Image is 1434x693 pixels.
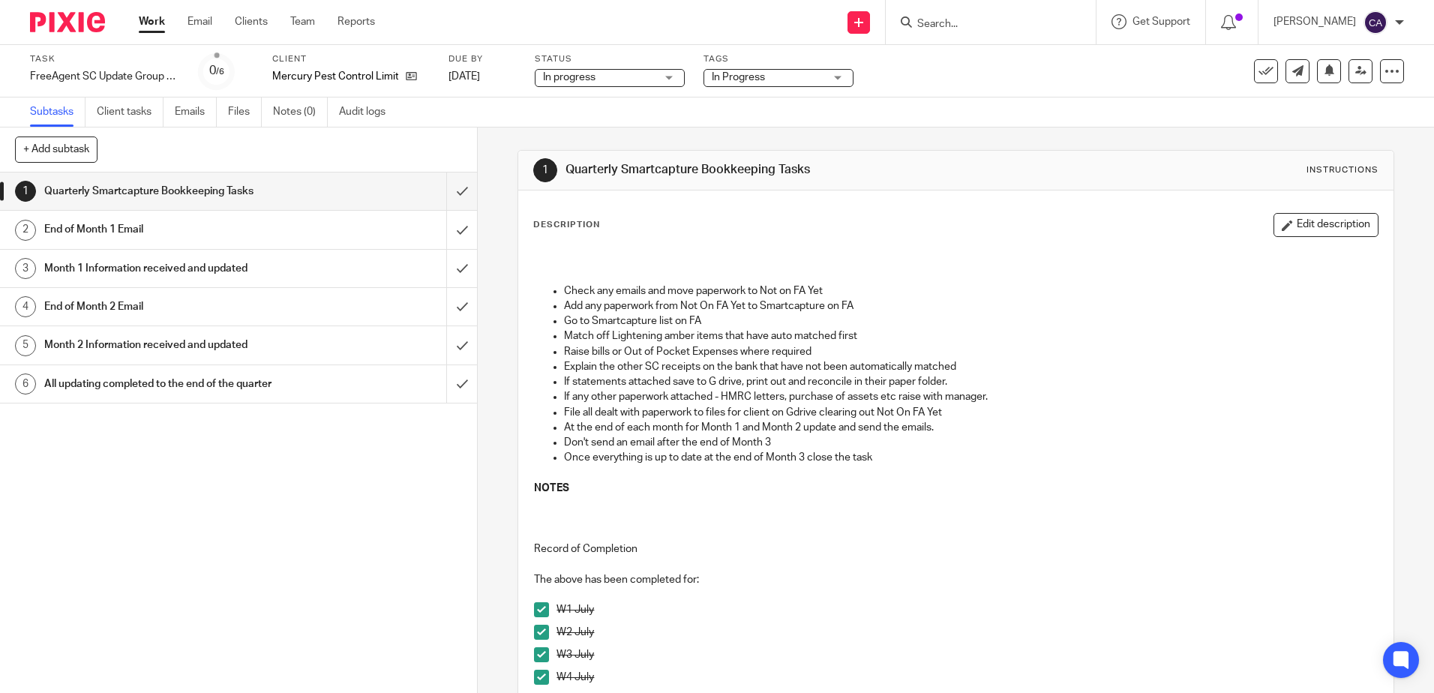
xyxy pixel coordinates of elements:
p: Raise bills or Out of Pocket Expenses where required [564,344,1377,359]
label: Tags [703,53,853,65]
img: svg%3E [1363,10,1387,34]
p: Mercury Pest Control Limited [272,69,398,84]
p: W2 July [556,625,1377,640]
img: Pixie [30,12,105,32]
div: 1 [533,158,557,182]
h1: End of Month 1 Email [44,218,302,241]
span: In progress [543,72,595,82]
div: 5 [15,335,36,356]
a: Audit logs [339,97,397,127]
button: Edit description [1273,213,1378,237]
a: Subtasks [30,97,85,127]
div: 0 [209,62,224,79]
div: 3 [15,258,36,279]
span: In Progress [712,72,765,82]
p: W1 July [556,602,1377,617]
p: Check any emails and move paperwork to Not on FA Yet [564,283,1377,298]
a: Notes (0) [273,97,328,127]
p: [PERSON_NAME] [1273,14,1356,29]
div: 4 [15,296,36,317]
a: Emails [175,97,217,127]
p: Record of Completion [534,541,1377,556]
p: If statements attached save to G drive, print out and reconcile in their paper folder. [564,374,1377,389]
a: Client tasks [97,97,163,127]
div: FreeAgent SC Update Group 3 - June - Aug, 2025 [30,69,180,84]
p: Description [533,219,600,231]
h1: All updating completed to the end of the quarter [44,373,302,395]
p: Once everything is up to date at the end of Month 3 close the task [564,450,1377,465]
p: The above has been completed for: [534,572,1377,587]
span: [DATE] [448,71,480,82]
h1: Month 1 Information received and updated [44,257,302,280]
div: 6 [15,373,36,394]
small: /6 [216,67,224,76]
a: Files [228,97,262,127]
div: 2 [15,220,36,241]
input: Search [916,18,1051,31]
p: Go to Smartcapture list on FA [564,313,1377,328]
p: Explain the other SC receipts on the bank that have not been automatically matched [564,359,1377,374]
div: 1 [15,181,36,202]
div: FreeAgent SC Update Group 3 - [DATE] - [DATE] [30,69,180,84]
h1: Quarterly Smartcapture Bookkeeping Tasks [565,162,988,178]
p: Match off Lightening amber items that have auto matched first [564,328,1377,343]
p: W3 July [556,647,1377,662]
label: Client [272,53,430,65]
h1: Quarterly Smartcapture Bookkeeping Tasks [44,180,302,202]
div: Instructions [1306,164,1378,176]
h1: End of Month 2 Email [44,295,302,318]
p: If any other paperwork attached - HMRC letters, purchase of assets etc raise with manager. [564,389,1377,404]
button: + Add subtask [15,136,97,162]
label: Task [30,53,180,65]
label: Status [535,53,685,65]
p: Don't send an email after the end of Month 3 [564,435,1377,450]
p: At the end of each month for Month 1 and Month 2 update and send the emails. [564,420,1377,435]
p: Add any paperwork from Not On FA Yet to Smartcapture on FA [564,298,1377,313]
strong: NOTES [534,483,569,493]
a: Email [187,14,212,29]
label: Due by [448,53,516,65]
a: Work [139,14,165,29]
p: W4 July [556,670,1377,685]
p: File all dealt with paperwork to files for client on Gdrive clearing out Not On FA Yet [564,405,1377,420]
span: Get Support [1132,16,1190,27]
a: Clients [235,14,268,29]
a: Reports [337,14,375,29]
a: Team [290,14,315,29]
h1: Month 2 Information received and updated [44,334,302,356]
